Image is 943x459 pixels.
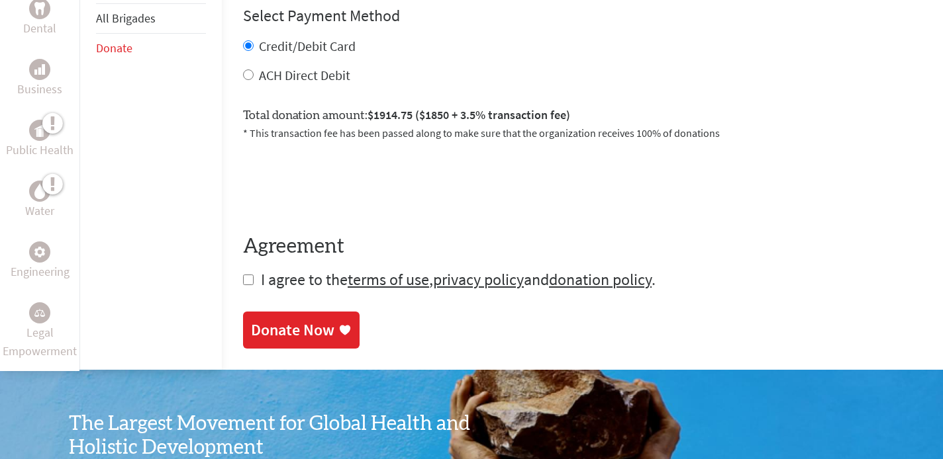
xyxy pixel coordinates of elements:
a: Public HealthPublic Health [6,120,74,159]
a: donation policy [549,269,652,290]
img: Business [34,64,45,75]
label: Credit/Debit Card [259,38,356,54]
div: Water [29,181,50,202]
a: Donate [96,40,132,56]
a: Donate Now [243,312,360,349]
span: I agree to the , and . [261,269,656,290]
h4: Select Payment Method [243,5,922,26]
img: Legal Empowerment [34,309,45,317]
a: EngineeringEngineering [11,241,70,281]
p: Public Health [6,141,74,159]
p: Dental [23,19,56,38]
div: Engineering [29,241,50,263]
label: Total donation amount: [243,106,570,125]
p: Legal Empowerment [3,323,77,360]
a: Legal EmpowermentLegal Empowerment [3,302,77,360]
p: Water [25,202,54,220]
p: Business [17,80,62,99]
span: $1914.75 ($1850 + 3.5% transaction fee) [368,107,570,122]
img: Water [34,184,45,199]
p: * This transaction fee has been passed along to make sure that the organization receives 100% of ... [243,125,922,141]
div: Donate Now [251,319,334,341]
a: WaterWater [25,181,54,220]
a: terms of use [348,269,429,290]
h4: Agreement [243,235,922,259]
img: Dental [34,3,45,15]
img: Public Health [34,124,45,137]
a: All Brigades [96,11,156,26]
a: BusinessBusiness [17,59,62,99]
div: Legal Empowerment [29,302,50,323]
li: Donate [96,34,206,63]
a: privacy policy [433,269,524,290]
img: Engineering [34,247,45,257]
p: Engineering [11,263,70,281]
iframe: reCAPTCHA [243,157,444,208]
div: Business [29,59,50,80]
label: ACH Direct Debit [259,67,350,83]
li: All Brigades [96,3,206,34]
div: Public Health [29,120,50,141]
